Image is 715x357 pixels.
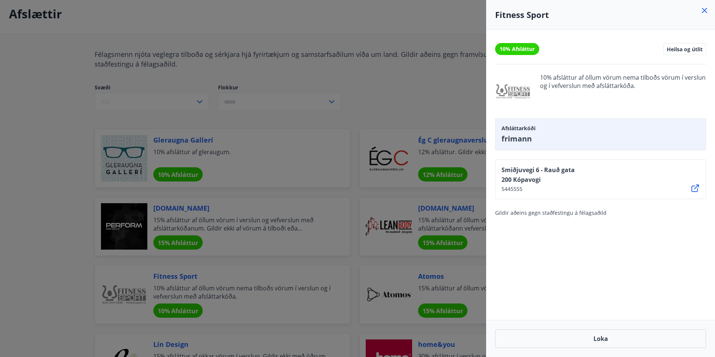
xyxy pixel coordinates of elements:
[667,46,703,52] span: Heilsa og útlit
[540,73,706,109] span: 10% afsláttur af öllum vörum nema tilboðs vörum í verslun og í vefverslun með afsláttarkóða.
[501,185,575,193] span: 5445555
[495,9,706,20] h4: Fitness Sport
[501,134,700,144] span: frimann
[501,176,575,184] span: 200 Kópavogi
[500,45,535,53] span: 10% Afsláttur
[495,329,706,348] button: Loka
[501,125,700,132] span: Afsláttarkóði
[501,166,575,174] span: Smiðjuvegi 6 - Rauð gata
[495,209,607,216] span: Gildir aðeins gegn staðfestingu á félagsaðild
